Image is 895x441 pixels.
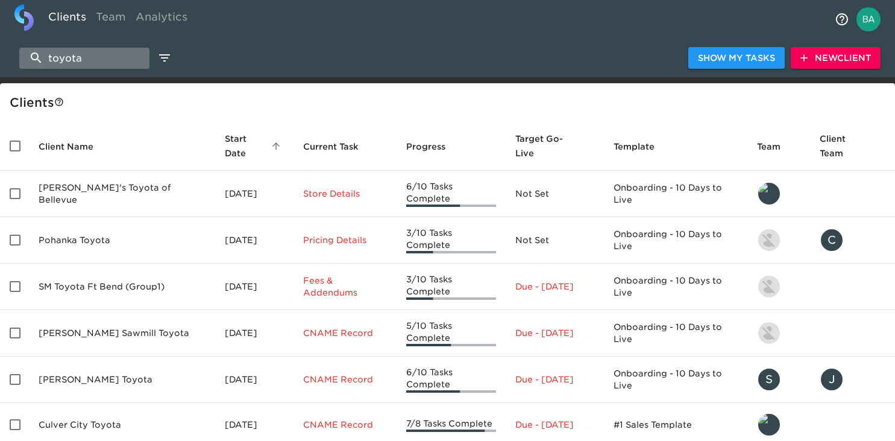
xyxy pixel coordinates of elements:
[604,171,747,217] td: Onboarding - 10 Days to Live
[303,274,387,299] p: Fees & Addendums
[39,139,109,154] span: Client Name
[757,274,800,299] div: nikko.foster@roadster.com
[820,367,844,392] div: J
[29,357,215,403] td: [PERSON_NAME] Toyota
[506,171,604,217] td: Not Set
[215,357,294,403] td: [DATE]
[29,217,215,264] td: Pohanka Toyota
[757,182,800,206] div: leland@roadster.com
[43,4,91,34] a: Clients
[215,264,294,310] td: [DATE]
[406,139,461,154] span: Progress
[604,264,747,310] td: Onboarding - 10 Days to Live
[506,217,604,264] td: Not Set
[515,327,594,339] p: Due - [DATE]
[757,139,796,154] span: Team
[29,310,215,357] td: [PERSON_NAME] Sawmill Toyota
[303,139,374,154] span: Current Task
[303,373,387,385] p: CNAME Record
[856,7,881,31] img: Profile
[29,171,215,217] td: [PERSON_NAME]'s Toyota of Bellevue
[91,4,131,34] a: Team
[698,51,775,66] span: Show My Tasks
[10,93,890,112] div: Client s
[757,228,800,252] div: kevin.lo@roadster.com
[515,132,579,160] span: Calculated based on the start date and the duration of all Tasks contained in this Hub.
[303,139,359,154] span: This is the next Task in this Hub that should be completed
[215,171,294,217] td: [DATE]
[604,310,747,357] td: Onboarding - 10 Days to Live
[19,48,149,69] input: search
[758,229,780,251] img: kevin.lo@roadster.com
[758,414,780,436] img: leland@roadster.com
[604,217,747,264] td: Onboarding - 10 Days to Live
[54,97,64,107] svg: This is a list of all of your clients and clients shared with you
[800,51,871,66] span: New Client
[757,367,781,392] div: S
[131,4,192,34] a: Analytics
[758,276,780,297] img: nikko.foster@roadster.com
[757,321,800,345] div: nikko.foster@roadster.com
[14,4,34,31] img: logo
[397,357,506,403] td: 6/10 Tasks Complete
[827,5,856,34] button: notifications
[820,132,885,160] span: Client Team
[397,171,506,217] td: 6/10 Tasks Complete
[758,322,780,344] img: nikko.foster@roadster.com
[303,327,387,339] p: CNAME Record
[303,419,387,431] p: CNAME Record
[154,48,175,68] button: edit
[515,419,594,431] p: Due - [DATE]
[688,47,785,69] button: Show My Tasks
[303,234,387,246] p: Pricing Details
[515,373,594,385] p: Due - [DATE]
[225,132,284,160] span: Start Date
[758,183,780,205] img: leland@roadster.com
[820,228,885,252] div: chagel@pohankaofsalisbury.com
[614,139,670,154] span: Template
[397,217,506,264] td: 3/10 Tasks Complete
[757,367,800,392] div: savannah@roadster.com
[215,310,294,357] td: [DATE]
[820,367,885,392] div: jmiller@markmiller.com
[29,264,215,310] td: SM Toyota Ft Bend (Group1)
[757,413,800,437] div: leland@roadster.com
[397,310,506,357] td: 5/10 Tasks Complete
[791,47,881,69] button: NewClient
[215,217,294,264] td: [DATE]
[303,188,387,200] p: Store Details
[515,281,594,293] p: Due - [DATE]
[397,264,506,310] td: 3/10 Tasks Complete
[820,228,844,252] div: C
[604,357,747,403] td: Onboarding - 10 Days to Live
[515,132,594,160] span: Target Go-Live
